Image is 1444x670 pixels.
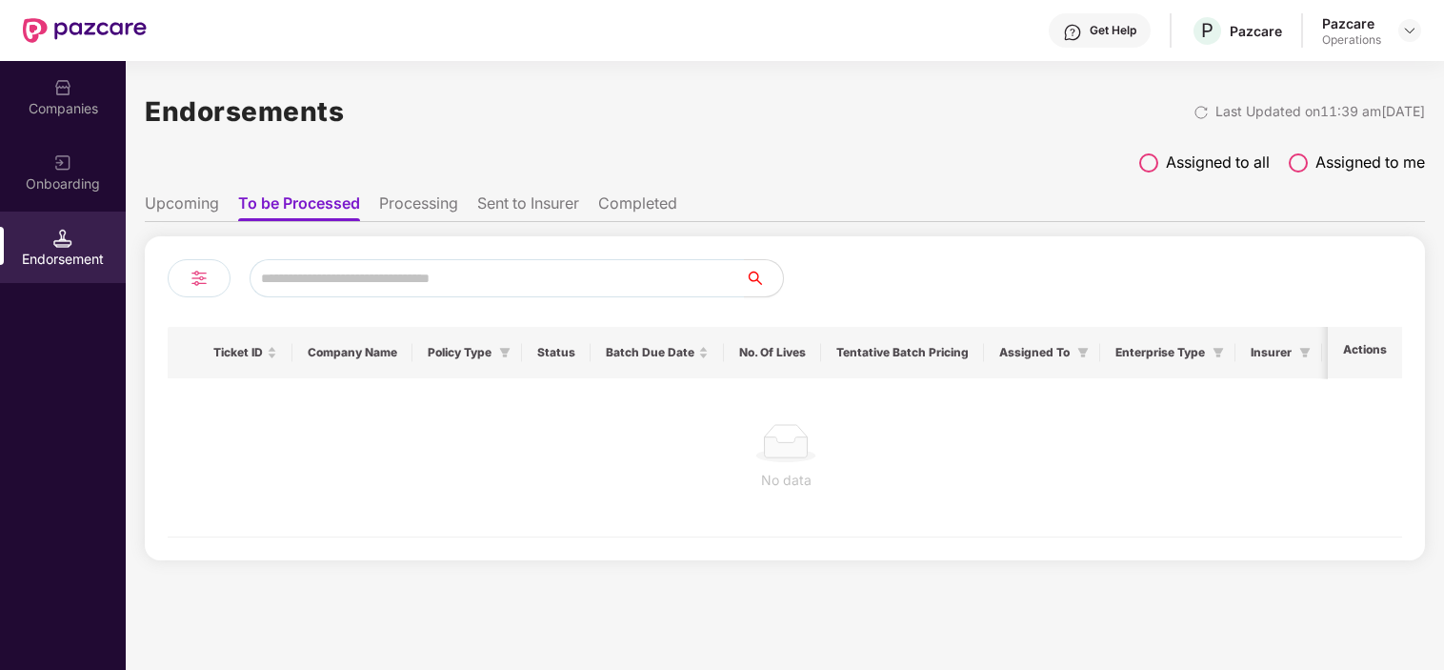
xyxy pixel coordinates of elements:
span: filter [1295,341,1314,364]
span: filter [1213,347,1224,358]
img: svg+xml;base64,PHN2ZyBpZD0iQ29tcGFuaWVzIiB4bWxucz0iaHR0cDovL3d3dy53My5vcmcvMjAwMC9zdmciIHdpZHRoPS... [53,78,72,97]
span: search [744,271,783,286]
span: filter [1073,341,1093,364]
img: svg+xml;base64,PHN2ZyB4bWxucz0iaHR0cDovL3d3dy53My5vcmcvMjAwMC9zdmciIHdpZHRoPSIyNCIgaGVpZ2h0PSIyNC... [188,267,211,290]
span: filter [1077,347,1089,358]
li: Upcoming [145,193,219,221]
h1: Endorsements [145,91,344,132]
div: Get Help [1090,23,1136,38]
span: Assigned to all [1166,151,1270,174]
li: To be Processed [238,193,360,221]
span: Enterprise Type [1115,345,1205,360]
img: svg+xml;base64,PHN2ZyBpZD0iUmVsb2FkLTMyeDMyIiB4bWxucz0iaHR0cDovL3d3dy53My5vcmcvMjAwMC9zdmciIHdpZH... [1193,105,1209,120]
li: Sent to Insurer [477,193,579,221]
img: svg+xml;base64,PHN2ZyBpZD0iRHJvcGRvd24tMzJ4MzIiIHhtbG5zPSJodHRwOi8vd3d3LnczLm9yZy8yMDAwL3N2ZyIgd2... [1402,23,1417,38]
div: Pazcare [1322,14,1381,32]
span: Assigned to me [1315,151,1425,174]
span: filter [1299,347,1311,358]
th: No. Of Lives [724,327,821,378]
button: search [744,259,784,297]
span: Ticket ID [213,345,263,360]
div: No data [183,470,1389,491]
img: svg+xml;base64,PHN2ZyBpZD0iSGVscC0zMngzMiIgeG1sbnM9Imh0dHA6Ly93d3cudzMub3JnLzIwMDAvc3ZnIiB3aWR0aD... [1063,23,1082,42]
span: filter [499,347,511,358]
img: New Pazcare Logo [23,18,147,43]
th: Actions [1328,327,1402,378]
span: Insurer [1251,345,1292,360]
th: Status [522,327,591,378]
span: Policy Type [428,345,491,360]
th: Ticket ID [198,327,292,378]
span: P [1201,19,1213,42]
span: Assigned To [999,345,1070,360]
div: Operations [1322,32,1381,48]
span: filter [1209,341,1228,364]
th: Company Name [292,327,412,378]
img: svg+xml;base64,PHN2ZyB3aWR0aD0iMTQuNSIgaGVpZ2h0PSIxNC41IiB2aWV3Qm94PSIwIDAgMTYgMTYiIGZpbGw9Im5vbm... [53,229,72,248]
th: Batch Due Date [591,327,724,378]
th: Tentative Batch Pricing [821,327,984,378]
li: Processing [379,193,458,221]
div: Pazcare [1230,22,1282,40]
span: Batch Due Date [606,345,694,360]
img: svg+xml;base64,PHN2ZyB3aWR0aD0iMjAiIGhlaWdodD0iMjAiIHZpZXdCb3g9IjAgMCAyMCAyMCIgZmlsbD0ibm9uZSIgeG... [53,153,72,173]
div: Last Updated on 11:39 am[DATE] [1215,101,1425,122]
span: filter [495,341,514,364]
li: Completed [598,193,677,221]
